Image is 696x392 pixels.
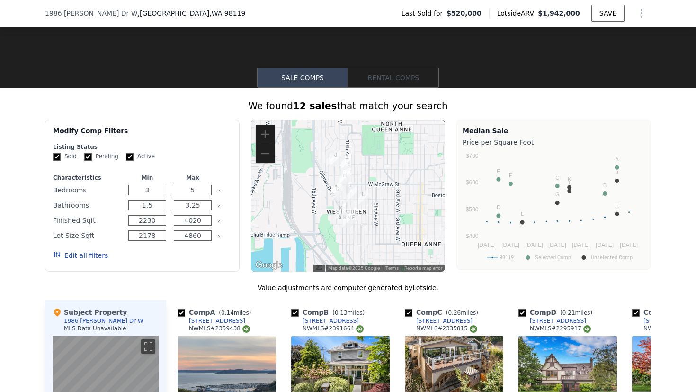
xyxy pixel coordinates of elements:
[446,9,482,18] span: $520,000
[463,126,645,136] div: Median Sale
[603,182,607,188] text: B
[53,143,232,151] div: Listing Status
[405,308,482,317] div: Comp C
[215,310,255,316] span: ( miles)
[303,317,359,325] div: [STREET_ADDRESS]
[356,325,364,333] img: NWMLS Logo
[385,265,399,271] a: Terms (opens in new tab)
[346,187,357,203] div: 1953 9th Ave W
[138,9,246,18] span: , [GEOGRAPHIC_DATA]
[521,211,524,217] text: L
[256,144,275,163] button: Zoom out
[632,4,651,23] button: Show Options
[126,174,168,182] div: Min
[596,242,614,248] text: [DATE]
[330,150,341,166] div: 2542 12th Ave W
[591,5,625,22] button: SAVE
[404,265,442,271] a: Report a map error
[615,203,619,209] text: H
[335,310,348,316] span: 0.13
[242,325,250,333] img: NWMLS Logo
[616,170,618,175] text: J
[342,211,353,228] div: 1628 10th Ave W
[463,149,645,267] svg: A chart.
[53,251,108,260] button: Edit all filters
[336,203,346,219] div: 1820 11th Avenue W Unit C
[535,255,571,261] text: Selected Comp
[442,310,482,316] span: ( miles)
[126,153,155,161] label: Active
[331,181,341,197] div: 1986 Gilman Dr W
[303,325,364,333] div: NWMLS # 2391664
[293,100,337,111] strong: 12 sales
[509,173,512,178] text: F
[466,233,479,239] text: $400
[497,9,538,18] span: Lotside ARV
[518,317,586,325] a: [STREET_ADDRESS]
[562,310,575,316] span: 0.21
[141,339,155,354] button: Toggle fullscreen view
[497,204,500,210] text: D
[339,168,350,184] div: 2401 10th Ave W
[53,174,123,182] div: Characteristics
[556,310,596,316] span: ( miles)
[518,308,596,317] div: Comp D
[463,136,645,149] div: Price per Square Foot
[530,325,591,333] div: NWMLS # 2295917
[53,229,123,242] div: Lot Size Sqft
[64,317,143,325] div: 1986 [PERSON_NAME] Dr W
[172,174,214,182] div: Max
[568,176,571,182] text: K
[329,310,368,316] span: ( miles)
[538,9,580,17] span: $1,942,000
[217,219,221,223] button: Clear
[497,168,500,174] text: E
[84,153,92,161] input: Pending
[470,325,477,333] img: NWMLS Logo
[53,199,123,212] div: Bathrooms
[53,153,61,161] input: Sold
[416,317,473,325] div: [STREET_ADDRESS]
[448,310,461,316] span: 0.26
[569,180,570,185] text: I
[178,308,255,317] div: Comp A
[209,9,245,17] span: , WA 98119
[291,308,368,317] div: Comp B
[217,234,221,238] button: Clear
[583,325,591,333] img: NWMLS Logo
[341,154,351,170] div: 2527 10th Ave W
[53,214,123,227] div: Finished Sqft
[548,242,566,248] text: [DATE]
[466,179,479,186] text: $600
[530,317,586,325] div: [STREET_ADDRESS]
[64,325,126,332] div: MLS Data Unavailable
[615,156,619,162] text: A
[525,242,543,248] text: [DATE]
[466,206,479,213] text: $500
[256,125,275,144] button: Zoom in
[45,9,138,18] span: 1986 [PERSON_NAME] Dr W
[332,184,343,201] div: 1959 11th Ave W
[217,189,221,192] button: Clear
[347,207,357,223] div: 902 W Blaine St
[45,283,651,292] div: Value adjustments are computer generated by Lotside .
[189,325,250,333] div: NWMLS # 2359438
[253,259,285,272] img: Google
[572,242,590,248] text: [DATE]
[257,68,348,88] button: Sale Comps
[416,325,477,333] div: NWMLS # 2335815
[328,265,380,271] span: Map data ©2025 Google
[327,150,337,166] div: 2541 12th Ave W
[591,255,633,261] text: Unselected Comp
[500,255,514,261] text: 98119
[221,310,234,316] span: 0.14
[53,183,123,197] div: Bedrooms
[189,317,245,325] div: [STREET_ADDRESS]
[501,242,519,248] text: [DATE]
[84,153,118,161] label: Pending
[178,317,245,325] a: [STREET_ADDRESS]
[53,308,127,317] div: Subject Property
[217,204,221,208] button: Clear
[478,242,496,248] text: [DATE]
